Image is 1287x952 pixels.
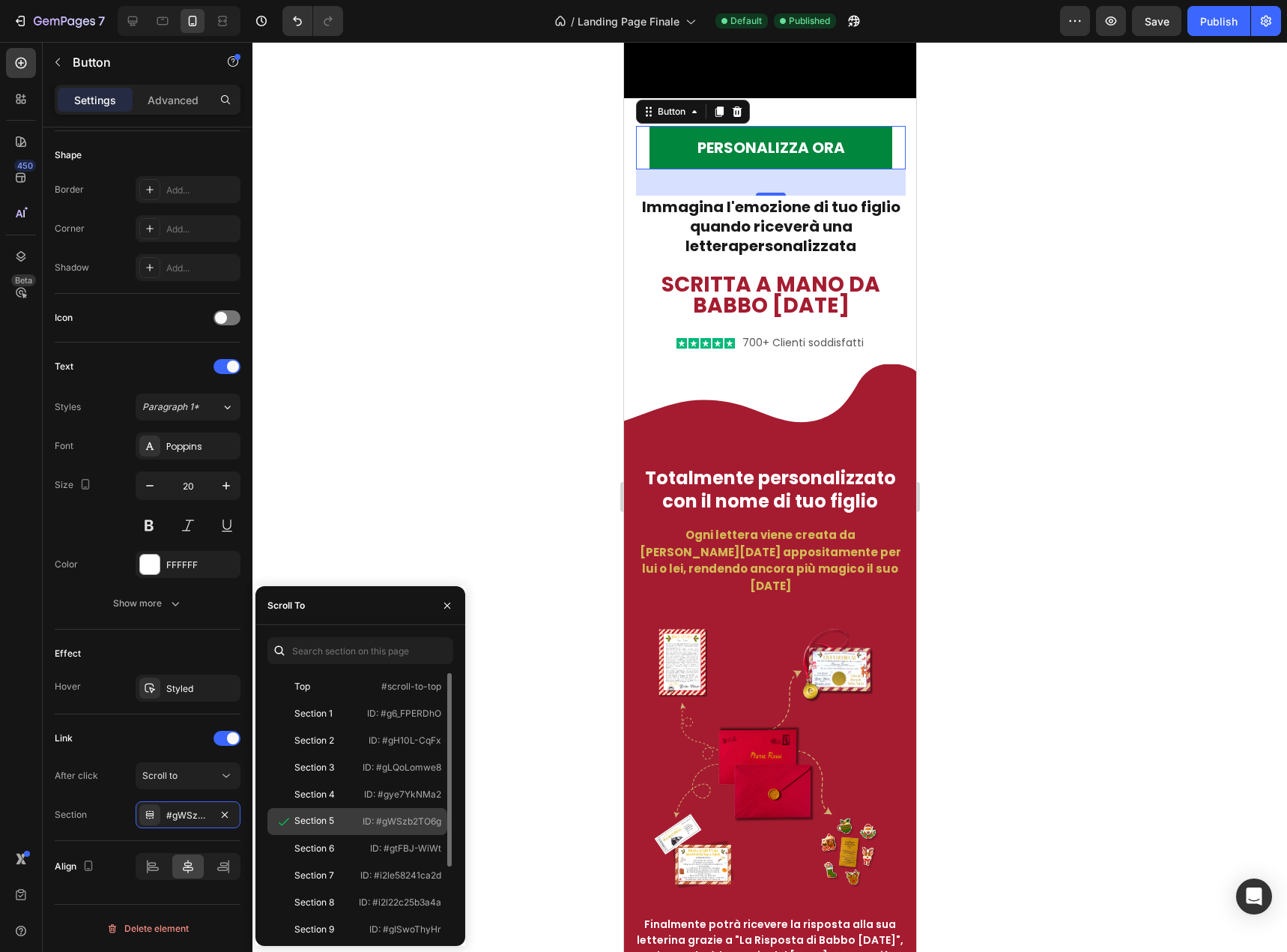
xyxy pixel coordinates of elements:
div: Hover [55,680,81,693]
div: Section 4 [294,788,335,801]
div: Align [55,857,97,877]
div: Shadow [55,261,89,274]
p: ID: #gH10L-CqFx [369,734,441,747]
span: Default [730,14,762,28]
p: ID: #gtFBJ-WiWt [370,842,441,855]
div: Effect [55,647,81,660]
span: Paragraph 1* [142,400,199,414]
p: ID: #i2l22c25b3a4a [359,896,441,909]
span: Save [1145,15,1169,28]
p: 7 [98,12,105,30]
span: Published [789,14,830,28]
p: Advanced [148,92,199,108]
div: Styled [166,682,237,696]
div: Delete element [106,920,189,938]
div: Section 6 [294,842,334,855]
div: Poppins [166,440,237,454]
div: Section 3 [294,761,334,774]
div: #gWSzb2TO6g [166,809,210,822]
div: Undo/Redo [282,6,343,36]
p: ID: #i2le58241ca2d [360,869,441,882]
p: #scroll-to-top [381,680,441,693]
div: Add... [166,184,237,197]
button: 7 [6,6,112,36]
div: Show more [113,596,183,611]
button: Save [1132,6,1181,36]
div: Size [55,475,94,495]
div: Section 5 [294,814,334,828]
div: Open Intercom Messenger [1236,879,1272,915]
div: Section 9 [294,923,334,936]
div: Shape [55,148,82,162]
button: Show more [55,590,240,617]
button: Scroll to [136,762,240,789]
span: Landing Page Finale [578,13,679,29]
div: FFFFFF [166,558,237,572]
div: Section 1 [294,707,333,720]
p: ID: #gISwoThyHr [369,923,441,936]
div: Corner [55,222,85,235]
div: Section 8 [294,896,334,909]
span: / [571,13,575,29]
button: Delete element [55,917,240,941]
div: Add... [166,262,237,275]
input: Search section on this page [267,637,453,664]
div: Top [294,680,310,693]
div: Beta [11,274,36,286]
div: Add... [166,223,237,236]
div: Section 2 [294,734,334,747]
div: Styles [55,400,81,414]
button: Paragraph 1* [136,394,240,421]
div: 450 [14,160,36,172]
div: Icon [55,311,73,325]
div: Color [55,558,78,571]
p: Button [73,53,200,71]
div: Text [55,360,73,373]
div: Border [55,183,84,196]
div: Section [55,808,87,822]
p: ID: #g6_FPERDhO [367,707,441,720]
p: Settings [74,92,116,108]
div: After click [55,769,98,783]
span: Scroll to [142,770,178,781]
div: Link [55,732,73,745]
p: ID: #gWSzb2TO6g [363,815,441,828]
div: Publish [1200,13,1238,29]
iframe: Design area [624,42,916,952]
div: Section 7 [294,869,334,882]
div: Font [55,439,73,453]
p: ID: #gLQoLomwe8 [363,761,441,774]
button: Publish [1187,6,1250,36]
div: Scroll To [267,599,305,612]
p: ID: #gye7YkNMa2 [364,788,441,801]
